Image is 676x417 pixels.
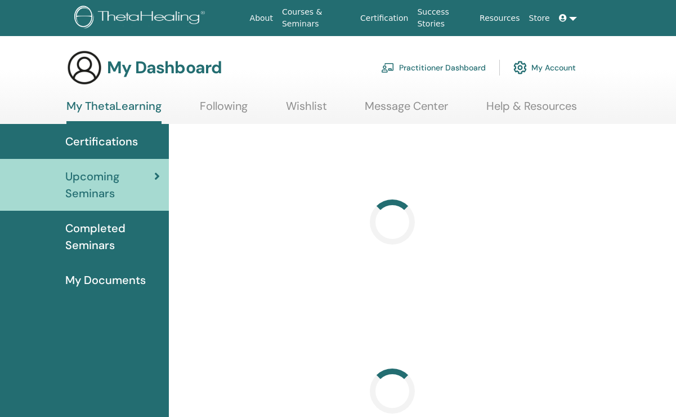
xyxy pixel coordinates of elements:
img: logo.png [74,6,209,31]
a: Store [525,8,554,29]
span: Certifications [65,133,138,150]
h3: My Dashboard [107,57,222,78]
a: Help & Resources [486,99,577,121]
a: Resources [475,8,525,29]
a: Following [200,99,248,121]
a: Success Stories [413,2,475,34]
a: About [245,8,277,29]
a: Message Center [365,99,448,121]
a: Courses & Seminars [277,2,356,34]
img: chalkboard-teacher.svg [381,63,395,73]
img: cog.svg [513,58,527,77]
span: My Documents [65,272,146,289]
a: Wishlist [286,99,327,121]
a: Certification [356,8,413,29]
img: generic-user-icon.jpg [66,50,102,86]
a: My ThetaLearning [66,99,162,124]
a: Practitioner Dashboard [381,55,486,80]
a: My Account [513,55,576,80]
span: Upcoming Seminars [65,168,154,202]
span: Completed Seminars [65,220,160,254]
